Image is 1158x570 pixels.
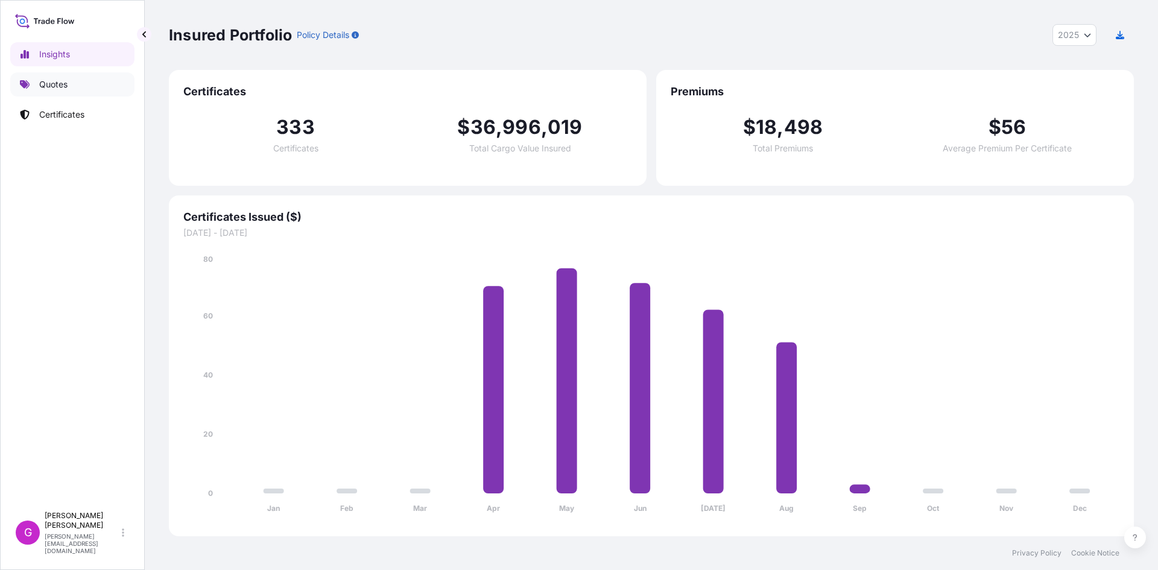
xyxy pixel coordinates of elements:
p: [PERSON_NAME][EMAIL_ADDRESS][DOMAIN_NAME] [45,533,119,554]
a: Privacy Policy [1012,548,1061,558]
p: Quotes [39,78,68,90]
tspan: 60 [203,311,213,320]
tspan: Apr [487,504,500,513]
span: , [777,118,783,137]
tspan: Jun [634,504,647,513]
span: Certificates [273,144,318,153]
span: 498 [784,118,823,137]
tspan: Dec [1073,504,1087,513]
tspan: Aug [779,504,794,513]
p: Certificates [39,109,84,121]
tspan: Jan [267,504,280,513]
a: Cookie Notice [1071,548,1119,558]
span: [DATE] - [DATE] [183,227,1119,239]
tspan: 80 [203,255,213,264]
span: 36 [470,118,496,137]
a: Quotes [10,72,134,97]
tspan: Nov [999,504,1014,513]
span: , [541,118,548,137]
p: Insights [39,48,70,60]
a: Insights [10,42,134,66]
p: Policy Details [297,29,349,41]
span: 56 [1001,118,1026,137]
span: $ [743,118,756,137]
span: Certificates Issued ($) [183,210,1119,224]
tspan: 0 [208,489,213,498]
p: Insured Portfolio [169,25,292,45]
p: [PERSON_NAME] [PERSON_NAME] [45,511,119,530]
span: $ [989,118,1001,137]
button: Year Selector [1052,24,1096,46]
span: , [496,118,502,137]
span: 18 [756,118,777,137]
tspan: Mar [413,504,427,513]
span: Total Cargo Value Insured [469,144,571,153]
span: 2025 [1058,29,1079,41]
span: 996 [502,118,541,137]
span: Certificates [183,84,632,99]
span: $ [457,118,470,137]
span: G [24,527,32,539]
span: Average Premium Per Certificate [943,144,1072,153]
tspan: Sep [853,504,867,513]
tspan: 20 [203,429,213,439]
span: Total Premiums [753,144,813,153]
span: Premiums [671,84,1119,99]
a: Certificates [10,103,134,127]
tspan: 40 [203,370,213,379]
tspan: May [559,504,575,513]
tspan: Oct [927,504,940,513]
span: 019 [548,118,583,137]
tspan: Feb [340,504,353,513]
tspan: [DATE] [701,504,726,513]
span: 333 [276,118,315,137]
